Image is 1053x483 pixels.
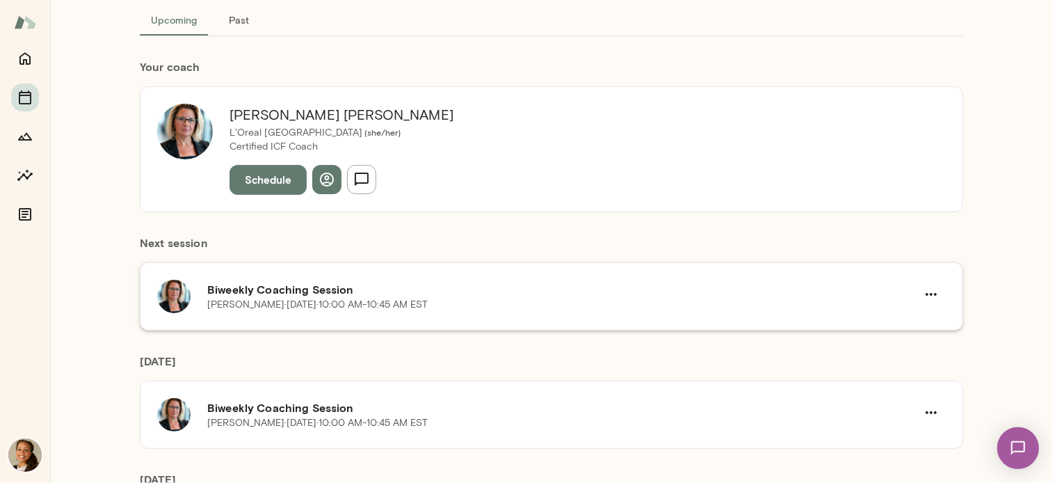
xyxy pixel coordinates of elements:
[11,200,39,228] button: Documents
[14,9,36,35] img: Mento
[140,58,963,75] h6: Your coach
[140,3,208,36] button: Upcoming
[230,165,307,194] button: Schedule
[140,353,963,381] h6: [DATE]
[11,84,39,111] button: Sessions
[8,438,42,472] img: Vasanti Rosado
[207,281,917,298] h6: Biweekly Coaching Session
[312,165,341,194] button: View profile
[362,127,401,137] span: ( she/her )
[207,399,917,416] h6: Biweekly Coaching Session
[230,104,453,126] h6: [PERSON_NAME] [PERSON_NAME]
[207,298,428,312] p: [PERSON_NAME] · [DATE] · 10:00 AM-10:45 AM EST
[140,235,963,262] h6: Next session
[11,122,39,150] button: Growth Plan
[140,3,963,36] div: basic tabs example
[347,165,376,194] button: Send message
[11,161,39,189] button: Insights
[157,104,213,159] img: Jennifer Alvarez
[230,140,453,154] p: Certified ICF Coach
[11,45,39,72] button: Home
[207,416,428,430] p: [PERSON_NAME] · [DATE] · 10:00 AM-10:45 AM EST
[208,3,271,36] button: Past
[230,126,453,140] p: L'Oreal [GEOGRAPHIC_DATA]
